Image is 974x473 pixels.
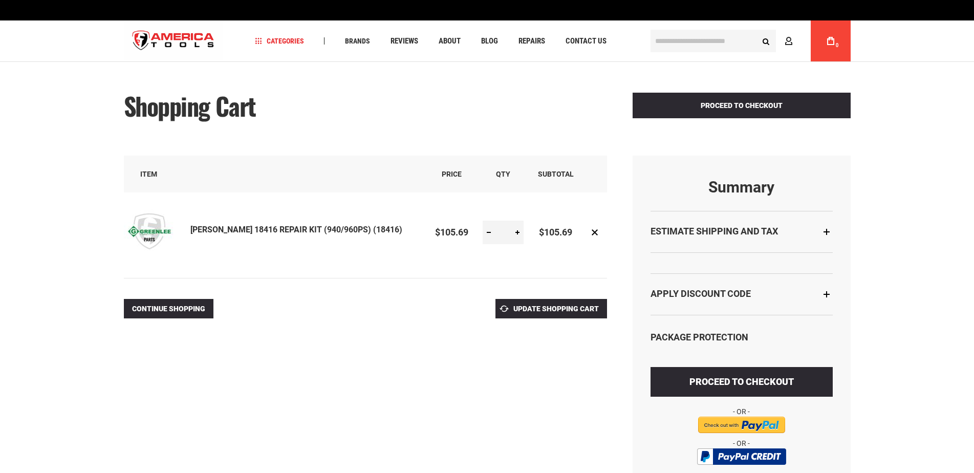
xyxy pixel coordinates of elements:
[439,37,461,45] span: About
[539,227,572,238] span: $105.69
[495,299,607,318] button: Update Shopping Cart
[442,170,462,178] span: Price
[561,34,611,48] a: Contact Us
[190,225,402,234] a: [PERSON_NAME] 18416 REPAIR KIT (940/960PS) (18416)
[481,37,498,45] span: Blog
[648,405,835,406] iframe: Secure payment input frame
[689,376,794,387] span: Proceed to Checkout
[518,37,545,45] span: Repairs
[391,37,418,45] span: Reviews
[477,34,503,48] a: Blog
[633,93,851,118] button: Proceed to Checkout
[340,34,375,48] a: Brands
[124,206,175,257] img: Greenlee 18416 REPAIR KIT (940/960PS) (18416)
[651,288,751,299] strong: Apply Discount Code
[124,206,190,260] a: Greenlee 18416 REPAIR KIT (940/960PS) (18416)
[496,170,510,178] span: Qty
[821,20,840,61] a: 0
[250,34,309,48] a: Categories
[386,34,423,48] a: Reviews
[651,226,778,236] strong: Estimate Shipping and Tax
[538,170,574,178] span: Subtotal
[255,37,304,45] span: Categories
[345,37,370,45] span: Brands
[513,305,599,313] span: Update Shopping Cart
[435,227,468,238] span: $105.69
[701,101,783,110] span: Proceed to Checkout
[124,22,223,60] a: store logo
[756,31,776,51] button: Search
[836,42,839,48] span: 0
[140,170,157,178] span: Item
[124,88,256,124] span: Shopping Cart
[566,37,607,45] span: Contact Us
[514,34,550,48] a: Repairs
[124,299,213,318] a: Continue Shopping
[124,22,223,60] img: America Tools
[434,34,465,48] a: About
[132,305,205,313] span: Continue Shopping
[651,367,833,397] button: Proceed to Checkout
[651,179,833,196] strong: Summary
[651,331,833,344] div: Package Protection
